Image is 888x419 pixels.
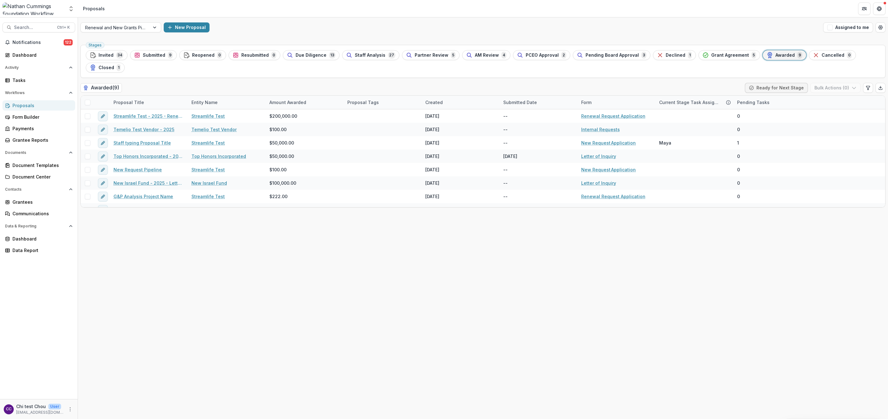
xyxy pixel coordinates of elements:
a: Tasks [2,75,75,85]
div: Submitted Date [499,99,541,106]
button: edit [98,178,108,188]
span: $222.00 [269,193,287,200]
a: New Request Application [581,140,636,146]
span: $100.00 [269,126,287,133]
div: -- [503,140,508,146]
a: CC Test Org - 2025 - New Request Application [113,207,184,213]
a: Payments [2,123,75,134]
a: Top Honors Incorporated - 2025 - Letter of Inquiry [113,153,184,160]
button: Resubmitted0 [229,50,280,60]
a: New Request Application [581,207,636,213]
div: Entity Name [188,99,221,106]
div: Tasks [12,77,70,83]
span: 9 [797,52,802,59]
a: Streamlife Test [191,113,225,119]
span: Search... [14,25,53,30]
a: Grantee Reports [2,135,75,145]
div: Proposals [83,5,105,12]
span: Invited [99,53,113,58]
span: 1 [688,52,692,59]
div: -- [503,193,508,200]
a: New Israel Fund [191,180,227,186]
span: Closed [99,65,114,70]
span: $100,000.00 [269,180,296,186]
div: [DATE] [425,180,439,186]
button: New Proposal [164,22,210,32]
button: Edit table settings [863,83,873,93]
button: Open entity switcher [67,2,75,15]
button: edit [98,125,108,135]
span: 0 [847,52,852,59]
a: Form Builder [2,112,75,122]
button: Declined1 [653,50,696,60]
span: Notifications [12,40,64,45]
div: [DATE] [425,193,439,200]
a: Data Report [2,245,75,255]
div: Created [422,96,499,109]
div: Communications [12,210,70,217]
span: Contacts [5,187,66,192]
button: Open table manager [876,22,886,32]
p: User [48,404,61,409]
button: Submitted9 [130,50,177,60]
span: Reopened [192,53,215,58]
div: Document Center [12,174,70,180]
button: edit [98,205,108,215]
div: Form [577,99,595,106]
button: Staff Analysis27 [342,50,399,60]
a: Grantees [2,197,75,207]
button: Open Documents [2,148,75,158]
span: 34 [116,52,123,59]
span: 9 [168,52,173,59]
span: Staff Analysis [355,53,385,58]
div: Proposal Title [110,96,188,109]
span: $200,000.00 [269,113,297,119]
button: edit [98,192,108,202]
p: Chi test Chou [16,403,46,410]
span: PCEO Approval [526,53,559,58]
a: Dashboard [2,50,75,60]
span: 0 [737,207,740,213]
div: -- [503,126,508,133]
div: Pending Tasks [733,96,811,109]
button: Assigned to me [823,22,873,32]
span: $50,000.00 [269,153,294,160]
span: Pending Board Approval [586,53,639,58]
button: Search... [2,22,75,32]
a: Renewal Request Application [581,193,645,200]
div: [DATE] [425,153,439,160]
button: Open Activity [2,63,75,73]
span: 2 [561,52,566,59]
span: 0 [217,52,222,59]
button: Cancelled0 [809,50,856,60]
div: [DATE] [425,113,439,119]
button: Closed1 [86,63,125,73]
div: Dashboard [12,52,70,58]
div: Proposal Tags [344,99,383,106]
span: 0 [737,193,740,200]
div: [DATE] [425,207,439,213]
span: Workflows [5,91,66,95]
span: 122 [64,39,73,45]
a: Proposals [2,100,75,111]
span: 5 [751,52,756,59]
button: Open Data & Reporting [2,221,75,231]
div: Submitted Date [499,96,577,109]
span: Resubmitted [241,53,269,58]
button: Bulk Actions (0) [810,83,861,93]
button: PCEO Approval2 [513,50,570,60]
div: Entity Name [188,96,266,109]
a: Document Templates [2,160,75,170]
span: Grant Agreement [711,53,749,58]
span: Partner Review [415,53,448,58]
button: Invited34 [86,50,128,60]
span: 13 [329,52,335,59]
a: Streamlife Test - 2025 - Renewal Request Application [113,113,184,119]
div: -- [503,113,508,119]
div: Form [577,96,655,109]
div: Created [422,99,446,106]
h2: Awarded ( 9 ) [80,83,122,92]
span: Submitted [143,53,165,58]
